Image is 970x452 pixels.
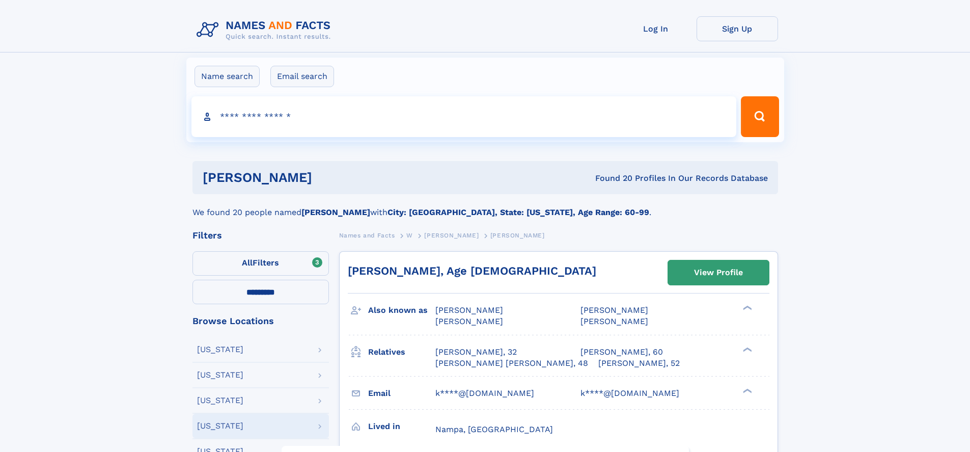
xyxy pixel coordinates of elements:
span: [PERSON_NAME] [580,316,648,326]
b: City: [GEOGRAPHIC_DATA], State: [US_STATE], Age Range: 60-99 [387,207,649,217]
div: ❯ [740,346,753,353]
label: Filters [192,251,329,276]
span: W [406,232,413,239]
div: Filters [192,231,329,240]
a: [PERSON_NAME] [PERSON_NAME], 48 [435,358,588,369]
span: [PERSON_NAME] [490,232,545,239]
h1: [PERSON_NAME] [203,171,454,184]
div: Browse Locations [192,316,329,326]
a: Names and Facts [339,229,395,242]
b: [PERSON_NAME] [301,207,370,217]
button: Search Button [741,96,779,137]
div: [US_STATE] [197,422,243,430]
div: ❯ [740,387,753,394]
span: [PERSON_NAME] [580,305,648,315]
span: Nampa, [GEOGRAPHIC_DATA] [435,424,553,434]
img: Logo Names and Facts [192,16,339,44]
a: [PERSON_NAME], 52 [598,358,680,369]
a: [PERSON_NAME], 60 [580,347,663,358]
a: [PERSON_NAME], 32 [435,347,517,358]
span: All [242,258,253,268]
input: search input [191,96,737,137]
a: W [406,229,413,242]
h3: Also known as [368,302,435,319]
a: [PERSON_NAME] [424,229,479,242]
div: View Profile [694,261,743,284]
label: Name search [195,66,260,87]
h3: Email [368,385,435,402]
div: [US_STATE] [197,345,243,354]
h3: Lived in [368,418,435,435]
div: [US_STATE] [197,396,243,405]
a: View Profile [668,260,769,285]
div: We found 20 people named with . [192,194,778,219]
span: [PERSON_NAME] [435,316,503,326]
span: [PERSON_NAME] [424,232,479,239]
a: Sign Up [697,16,778,41]
div: [US_STATE] [197,371,243,379]
a: [PERSON_NAME], Age [DEMOGRAPHIC_DATA] [348,264,596,277]
div: ❯ [740,305,753,311]
div: Found 20 Profiles In Our Records Database [454,173,768,184]
a: Log In [615,16,697,41]
label: Email search [270,66,334,87]
h3: Relatives [368,343,435,361]
span: [PERSON_NAME] [435,305,503,315]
